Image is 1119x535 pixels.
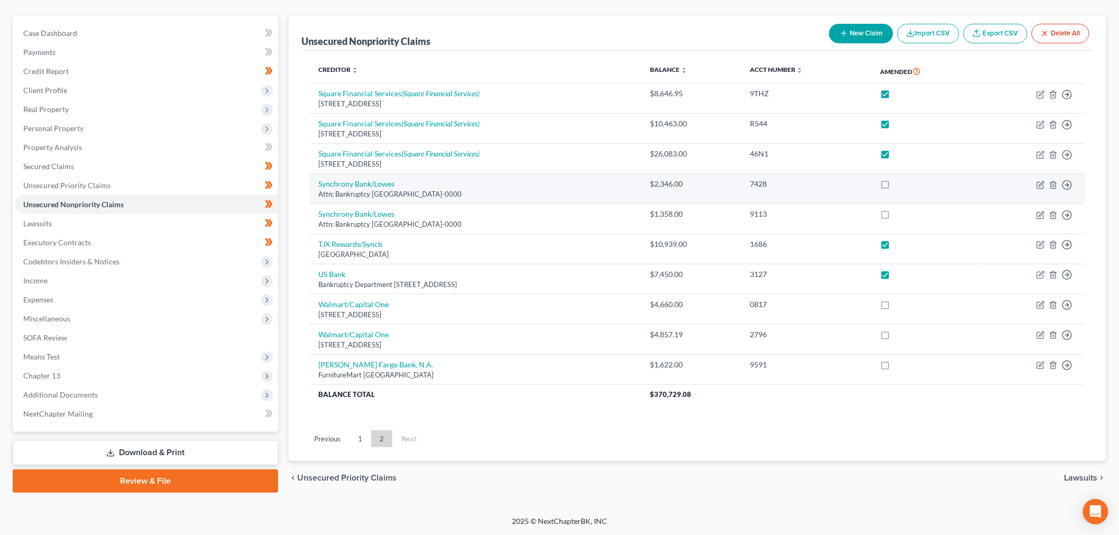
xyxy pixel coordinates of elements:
div: $7,450.00 [650,269,733,280]
div: Unsecured Nonpriority Claims [301,35,430,48]
a: Walmart/Capital One [318,300,389,309]
span: Chapter 13 [23,371,60,380]
th: Balance Total [310,385,641,404]
div: Open Intercom Messenger [1083,499,1108,524]
i: (Square Financial Services) [401,149,480,158]
div: $4,857.19 [650,329,733,340]
a: Previous [306,430,349,447]
span: Income [23,276,48,285]
a: Walmart/Capital One [318,330,389,339]
span: Unsecured Nonpriority Claims [23,200,124,209]
span: $370,729.08 [650,390,691,399]
th: Amended [872,59,979,84]
span: Codebtors Insiders & Notices [23,257,120,266]
div: R544 [750,118,864,129]
span: Secured Claims [23,162,74,171]
a: SOFA Review [15,328,278,347]
a: Property Analysis [15,138,278,157]
i: unfold_more [352,67,358,73]
div: Attn: Bankruptcy [GEOGRAPHIC_DATA]-0000 [318,219,633,229]
span: Unsecured Priority Claims [297,474,397,482]
span: Additional Documents [23,390,98,399]
a: Synchrony Bank/Lowes [318,179,395,188]
div: 9591 [750,359,864,370]
div: 7428 [750,179,864,189]
i: (Square Financial Services) [401,119,480,128]
div: 2796 [750,329,864,340]
div: [STREET_ADDRESS] [318,310,633,320]
a: 2 [371,430,392,447]
a: Payments [15,43,278,62]
button: Lawsuits chevron_right [1065,474,1106,482]
a: Review & File [13,469,278,493]
span: Lawsuits [1065,474,1098,482]
button: Delete All [1032,24,1089,43]
i: unfold_more [797,67,803,73]
div: 9THZ [750,88,864,99]
div: [STREET_ADDRESS] [318,129,633,139]
div: $10,939.00 [650,239,733,250]
div: $26,083.00 [650,149,733,159]
button: chevron_left Unsecured Priority Claims [289,474,397,482]
div: $1,622.00 [650,359,733,370]
div: $1,358.00 [650,209,733,219]
span: Payments [23,48,56,57]
span: Case Dashboard [23,29,77,38]
div: 3127 [750,269,864,280]
i: unfold_more [681,67,687,73]
a: NextChapter Mailing [15,404,278,423]
span: Property Analysis [23,143,82,152]
div: $10,463.00 [650,118,733,129]
a: Acct Number unfold_more [750,66,803,73]
span: Executory Contracts [23,238,91,247]
span: NextChapter Mailing [23,409,93,418]
a: US Bank [318,270,345,279]
i: (Square Financial Services) [401,89,480,98]
div: $8,646.95 [650,88,733,99]
a: [PERSON_NAME] Fargo Bank, N.A. [318,360,433,369]
a: Creditor unfold_more [318,66,358,73]
a: Square Financial Services(Square Financial Services) [318,89,480,98]
span: Real Property [23,105,69,114]
div: 2025 © NextChapterBK, INC [258,516,861,535]
div: [STREET_ADDRESS] [318,159,633,169]
a: Synchrony Bank/Lowes [318,209,395,218]
div: 1686 [750,239,864,250]
i: chevron_left [289,474,297,482]
span: Expenses [23,295,53,304]
button: Import CSV [897,24,959,43]
div: [STREET_ADDRESS] [318,340,633,350]
div: Bankruptcy Department [STREET_ADDRESS] [318,280,633,290]
a: Export CSV [964,24,1028,43]
a: Unsecured Priority Claims [15,176,278,195]
div: FurnitureMart [GEOGRAPHIC_DATA] [318,370,633,380]
a: Unsecured Nonpriority Claims [15,195,278,214]
button: New Claim [829,24,893,43]
a: Download & Print [13,440,278,465]
div: 46N1 [750,149,864,159]
div: 9113 [750,209,864,219]
div: Attn: Bankruptcy [GEOGRAPHIC_DATA]-0000 [318,189,633,199]
a: Square Financial Services(Square Financial Services) [318,119,480,128]
a: 1 [350,430,371,447]
div: $4,660.00 [650,299,733,310]
span: Unsecured Priority Claims [23,181,111,190]
a: Executory Contracts [15,233,278,252]
a: Lawsuits [15,214,278,233]
div: $2,346.00 [650,179,733,189]
span: Miscellaneous [23,314,70,323]
a: TJX Rewards/Syncb [318,239,382,248]
span: Personal Property [23,124,84,133]
div: 0817 [750,299,864,310]
div: [GEOGRAPHIC_DATA] [318,250,633,260]
span: Lawsuits [23,219,52,228]
i: chevron_right [1098,474,1106,482]
a: Credit Report [15,62,278,81]
span: Credit Report [23,67,69,76]
a: Square Financial Services(Square Financial Services) [318,149,480,158]
div: [STREET_ADDRESS] [318,99,633,109]
span: Client Profile [23,86,67,95]
span: SOFA Review [23,333,67,342]
a: Balance unfold_more [650,66,687,73]
a: Secured Claims [15,157,278,176]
